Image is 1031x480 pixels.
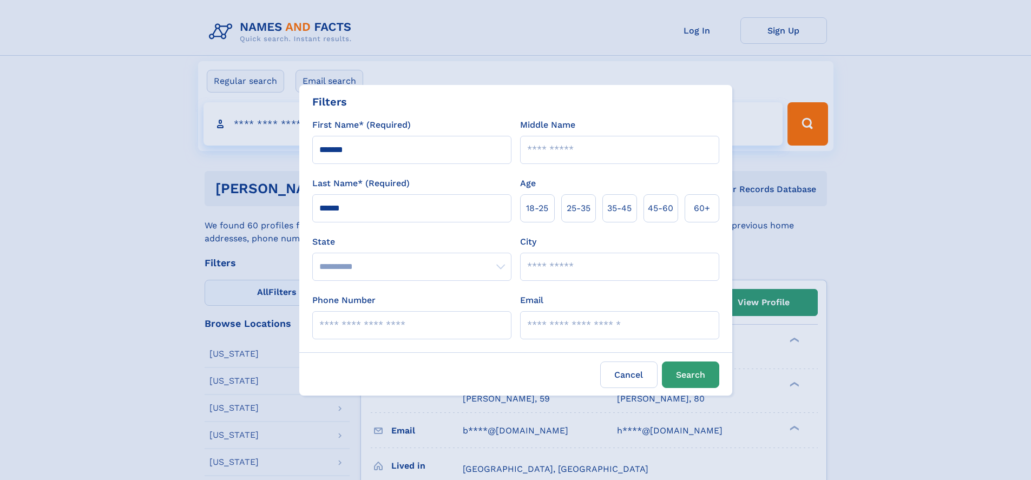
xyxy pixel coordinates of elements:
[520,119,575,131] label: Middle Name
[662,361,719,388] button: Search
[312,177,410,190] label: Last Name* (Required)
[520,177,536,190] label: Age
[567,202,590,215] span: 25‑35
[312,294,376,307] label: Phone Number
[520,235,536,248] label: City
[520,294,543,307] label: Email
[312,235,511,248] label: State
[312,119,411,131] label: First Name* (Required)
[526,202,548,215] span: 18‑25
[607,202,632,215] span: 35‑45
[600,361,658,388] label: Cancel
[694,202,710,215] span: 60+
[648,202,673,215] span: 45‑60
[312,94,347,110] div: Filters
